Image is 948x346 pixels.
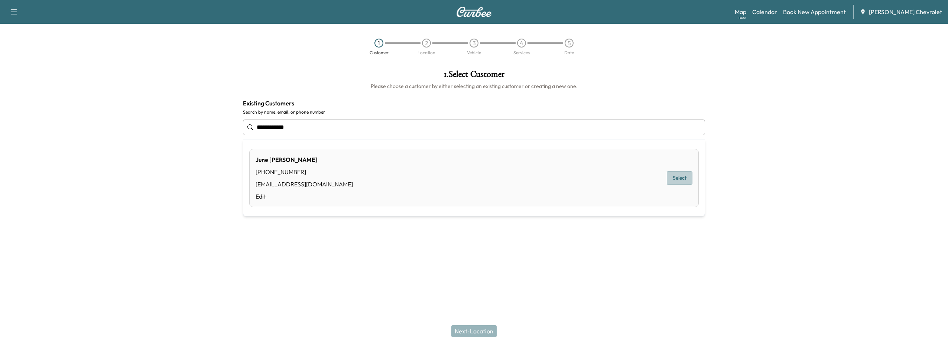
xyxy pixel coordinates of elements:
[243,109,705,115] label: Search by name, email, or phone number
[256,192,353,201] a: Edit
[564,50,574,55] div: Date
[256,167,353,176] div: [PHONE_NUMBER]
[418,50,435,55] div: Location
[243,99,705,108] h4: Existing Customers
[752,7,777,16] a: Calendar
[517,39,526,48] div: 4
[470,39,478,48] div: 3
[467,50,481,55] div: Vehicle
[667,171,692,185] button: Select
[735,7,746,16] a: MapBeta
[422,39,431,48] div: 2
[783,7,846,16] a: Book New Appointment
[565,39,574,48] div: 5
[370,50,389,55] div: Customer
[243,82,705,90] h6: Please choose a customer by either selecting an existing customer or creating a new one.
[256,155,353,164] div: June [PERSON_NAME]
[256,180,353,189] div: [EMAIL_ADDRESS][DOMAIN_NAME]
[243,70,705,82] h1: 1 . Select Customer
[869,7,942,16] span: [PERSON_NAME] Chevrolet
[513,50,530,55] div: Services
[738,15,746,21] div: Beta
[456,7,492,17] img: Curbee Logo
[374,39,383,48] div: 1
